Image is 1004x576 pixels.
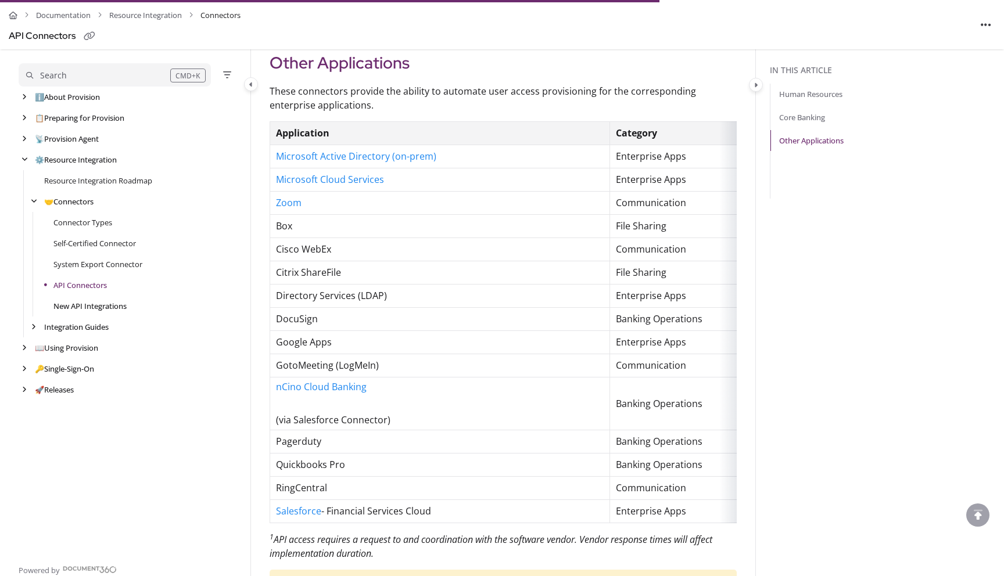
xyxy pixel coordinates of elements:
strong: Application [276,127,329,139]
button: Article more options [977,15,995,34]
p: Enterprise Apps [616,287,944,304]
span: ℹ️ [35,92,44,102]
span: Connectors [200,7,241,24]
p: Banking Operations [616,395,944,412]
a: New API Integrations [53,300,127,312]
button: Copy link of [80,27,99,46]
p: Enterprise Apps [616,171,944,188]
div: arrow [19,134,30,145]
p: Enterprise Apps [616,503,944,520]
em: API access requires a request to and coordination with the software vendor. Vendor response times... [270,533,712,560]
div: arrow [19,343,30,354]
p: GotoMeeting (LogMeIn) [276,357,604,374]
p: Communication [616,357,944,374]
p: Citrix ShareFile [276,264,604,281]
p: Box [276,218,604,235]
div: arrow [28,322,40,333]
a: Microsoft Active Directory (on-prem) [276,150,436,163]
div: arrow [19,92,30,103]
p: RingCentral [276,480,604,496]
p: Communication [616,195,944,211]
sup: 1 [270,532,274,542]
div: arrow [28,196,40,207]
button: Category toggle [749,78,763,92]
div: CMD+K [170,69,206,82]
a: Core Banking [779,111,825,123]
p: - Financial Services Cloud [276,503,604,520]
p: Cisco WebEx [276,241,604,258]
span: 📋 [35,113,44,123]
a: Other Applications [779,135,844,146]
span: 📖 [35,343,44,353]
a: System Export Connector [53,258,142,270]
a: Single-Sign-On [35,363,94,375]
div: Search [40,69,67,82]
p: Google Apps [276,334,604,351]
a: Salesforce [276,505,321,517]
span: 📡 [35,134,44,144]
p: Banking Operations [616,456,944,473]
p: Enterprise Apps [616,334,944,351]
a: Using Provision [35,342,98,354]
div: arrow [19,384,30,395]
button: Category toggle [244,77,258,91]
a: nCino Cloud Banking [276,380,367,393]
p: Banking Operations [616,433,944,450]
a: Resource Integration Roadmap [44,175,152,186]
a: Resource Integration [35,154,117,165]
div: API Connectors [9,28,76,45]
a: Resource Integration [109,7,182,24]
a: Connector Types [53,217,112,228]
span: 🔑 [35,363,44,374]
a: Provision Agent [35,133,99,145]
a: Home [9,7,17,24]
p: Directory Services (LDAP) [276,287,604,304]
p: Enterprise Apps [616,148,944,165]
a: About Provision [35,91,100,103]
h2: Other Applications [270,51,737,75]
div: arrow [19,113,30,124]
p: File Sharing [616,218,944,235]
p: File Sharing [616,264,944,281]
a: Integration Guides [44,321,109,333]
div: arrow [19,363,30,375]
span: 🤝 [44,196,53,207]
a: Powered by Document360 - opens in a new tab [19,562,117,576]
p: DocuSign [276,311,604,327]
a: Human Resources [779,88,842,100]
p: These connectors provide the ability to automate user access provisioning for the corresponding e... [270,84,737,112]
a: Preparing for Provision [35,112,124,124]
p: Quickbooks Pro [276,456,604,473]
a: Zoom [276,196,302,209]
a: Releases [35,384,74,395]
span: 🚀 [35,384,44,395]
p: Pagerduty [276,433,604,450]
a: Self-Certified Connector [53,237,136,249]
p: (via Salesforce Connector) [276,412,604,429]
div: In this article [770,64,999,77]
button: Filter [220,68,234,82]
p: Communication [616,480,944,496]
a: Documentation [36,7,91,24]
a: API Connectors [53,279,107,291]
div: arrow [19,154,30,165]
a: Microsoft Cloud Services [276,173,384,186]
strong: Category [616,127,657,139]
div: scroll to top [966,503,989,527]
p: Communication [616,241,944,258]
a: Connectors [44,196,94,207]
span: Powered by [19,564,60,576]
img: Document360 [63,566,117,573]
p: Banking Operations [616,311,944,327]
span: ⚙️ [35,154,44,165]
button: Search [19,63,211,87]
